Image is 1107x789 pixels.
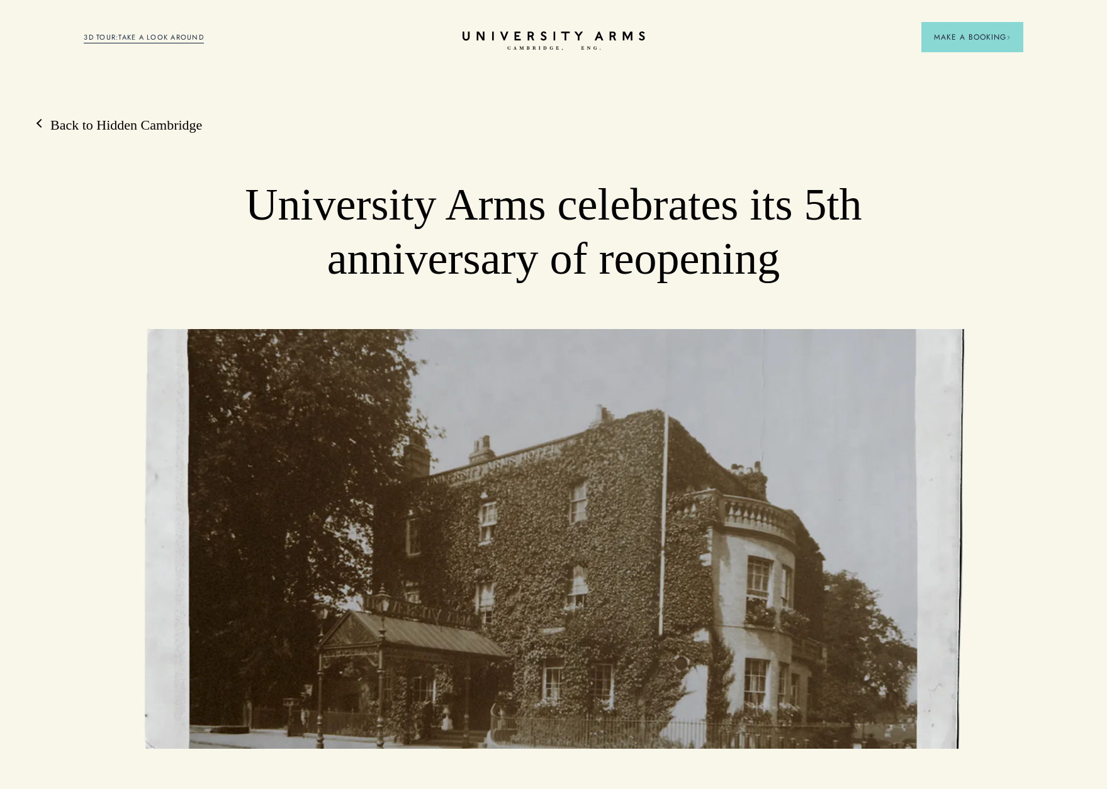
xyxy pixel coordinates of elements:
[38,116,202,135] a: Back to Hidden Cambridge
[934,31,1011,43] span: Make a Booking
[1006,35,1011,40] img: Arrow icon
[218,178,889,286] h1: University Arms celebrates its 5th anniversary of reopening
[463,31,645,51] a: Home
[921,22,1023,52] button: Make a BookingArrow icon
[84,32,204,43] a: 3D TOUR:TAKE A LOOK AROUND
[134,329,973,749] img: image-2f28edbf5290f8df33ff376d8254c752127dd5a9-1670x1181-png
